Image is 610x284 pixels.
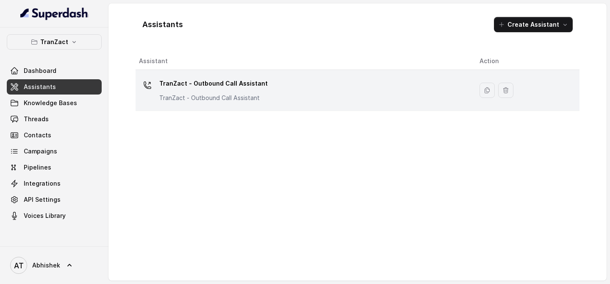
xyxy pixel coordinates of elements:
a: Voices Library [7,208,102,223]
a: Assistants [7,79,102,95]
img: light.svg [20,7,89,20]
span: API Settings [24,195,61,204]
a: API Settings [7,192,102,207]
span: Voices Library [24,212,66,220]
span: Integrations [24,179,61,188]
span: Pipelines [24,163,51,172]
a: Threads [7,111,102,127]
p: TranZact - Outbound Call Assistant [159,94,268,102]
a: Knowledge Bases [7,95,102,111]
span: Contacts [24,131,51,139]
a: Dashboard [7,63,102,78]
a: Integrations [7,176,102,191]
span: Campaigns [24,147,57,156]
span: Assistants [24,83,56,91]
a: Campaigns [7,144,102,159]
th: Action [473,53,579,70]
span: Knowledge Bases [24,99,77,107]
span: Abhishek [32,261,60,270]
a: Abhishek [7,253,102,277]
a: Contacts [7,128,102,143]
span: Threads [24,115,49,123]
p: TranZact - Outbound Call Assistant [159,77,268,90]
text: AT [14,261,24,270]
a: Pipelines [7,160,102,175]
p: TranZact [40,37,68,47]
button: TranZact [7,34,102,50]
h1: Assistants [142,18,183,31]
th: Assistant [136,53,473,70]
button: Create Assistant [494,17,573,32]
span: Dashboard [24,67,56,75]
